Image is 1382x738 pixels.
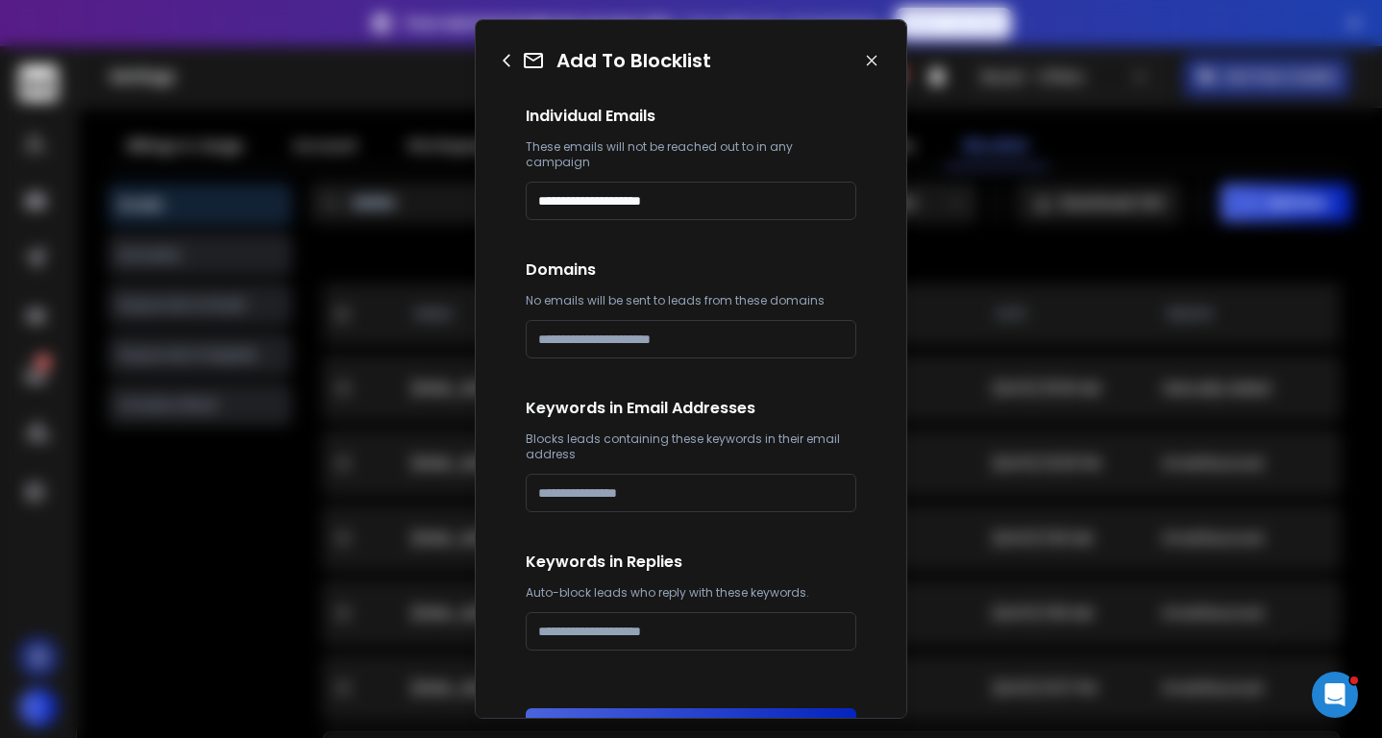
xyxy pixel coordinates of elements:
h1: Domains [526,258,856,282]
p: Auto-block leads who reply with these keywords. [526,585,856,601]
h1: Keywords in Email Addresses [526,397,856,420]
h1: Keywords in Replies [526,551,856,574]
h1: Individual Emails [526,105,856,128]
iframe: Intercom live chat [1312,672,1358,718]
p: Blocks leads containing these keywords in their email address [526,431,856,462]
p: These emails will not be reached out to in any campaign [526,139,856,170]
h1: Add To Blocklist [556,47,711,74]
p: No emails will be sent to leads from these domains [526,293,856,308]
